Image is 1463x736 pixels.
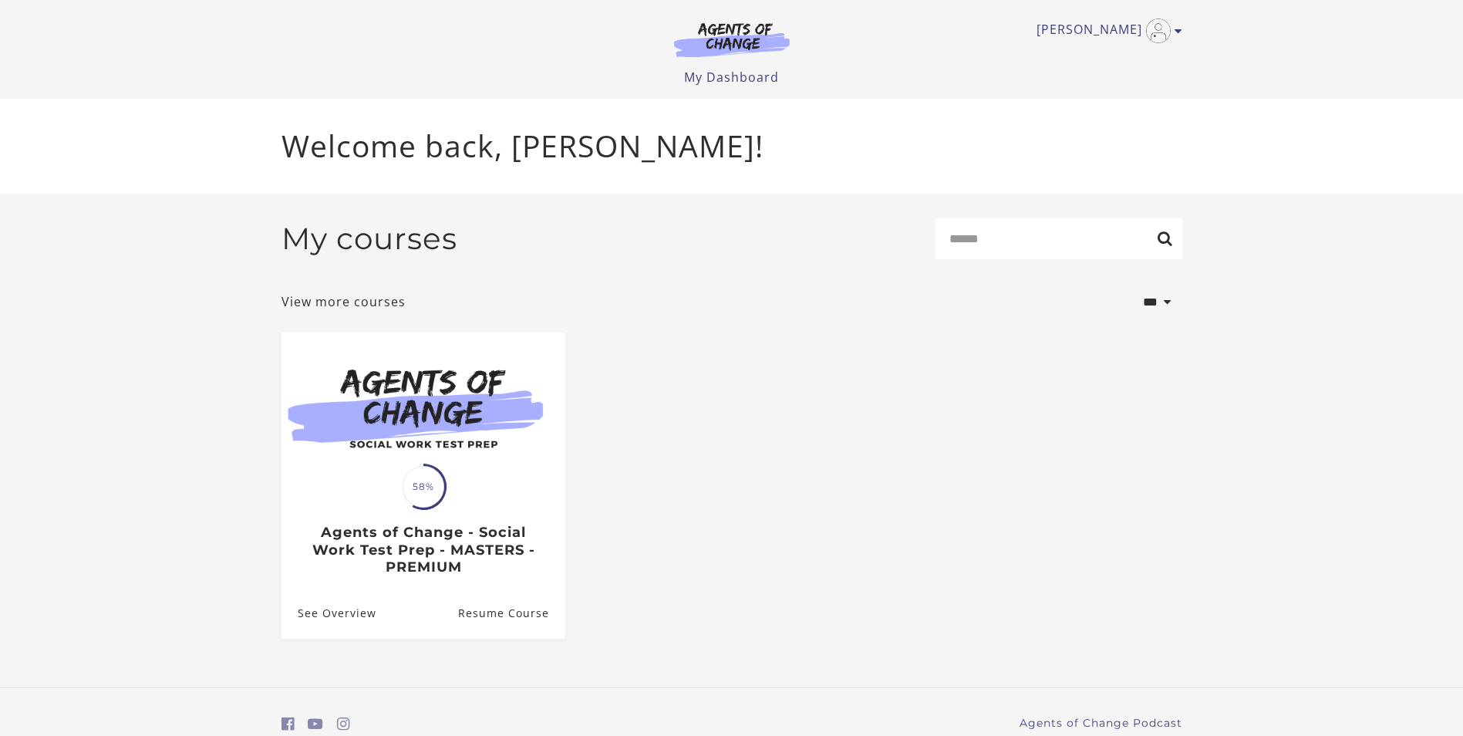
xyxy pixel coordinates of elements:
a: Agents of Change - Social Work Test Prep - MASTERS - PREMIUM: Resume Course [457,588,565,638]
a: https://www.instagram.com/agentsofchangeprep/ (Open in a new window) [337,713,350,735]
p: Welcome back, [PERSON_NAME]! [281,123,1182,169]
i: https://www.youtube.com/c/AgentsofChangeTestPrepbyMeaganMitchell (Open in a new window) [308,717,323,731]
a: https://www.facebook.com/groups/aswbtestprep (Open in a new window) [281,713,295,735]
i: https://www.instagram.com/agentsofchangeprep/ (Open in a new window) [337,717,350,731]
a: View more courses [281,292,406,311]
h3: Agents of Change - Social Work Test Prep - MASTERS - PREMIUM [298,524,548,576]
i: https://www.facebook.com/groups/aswbtestprep (Open in a new window) [281,717,295,731]
a: Toggle menu [1037,19,1175,43]
a: My Dashboard [684,69,779,86]
a: Agents of Change Podcast [1020,715,1182,731]
a: https://www.youtube.com/c/AgentsofChangeTestPrepbyMeaganMitchell (Open in a new window) [308,713,323,735]
a: Agents of Change - Social Work Test Prep - MASTERS - PREMIUM: See Overview [281,588,376,638]
h2: My courses [281,221,457,257]
span: 58% [403,466,444,508]
img: Agents of Change Logo [658,22,806,57]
